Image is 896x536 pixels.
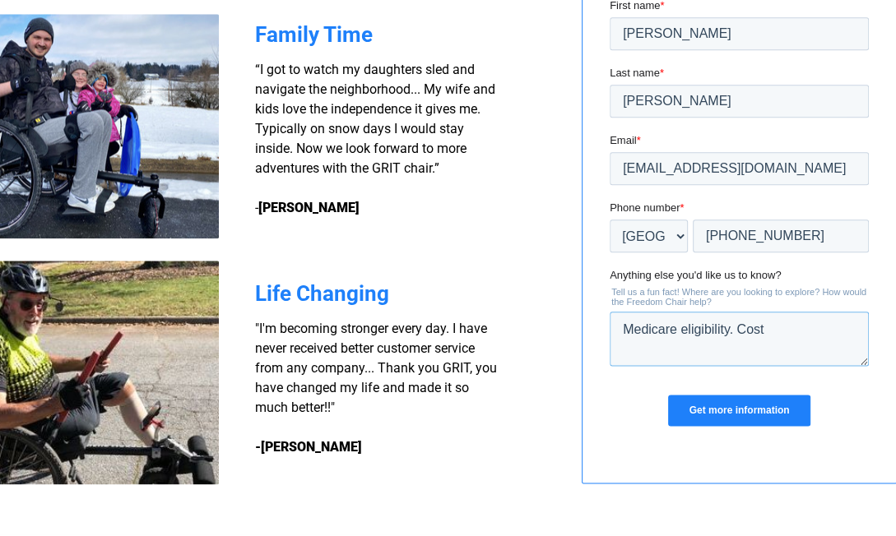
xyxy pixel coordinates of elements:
[255,22,373,47] span: Family Time
[255,439,362,455] strong: -[PERSON_NAME]
[255,281,389,306] span: Life Changing
[255,321,497,415] span: "I'm becoming stronger every day. I have never received better customer service from any company....
[255,62,495,215] span: “I got to watch my daughters sled and navigate the neighborhood... My wife and kids love the inde...
[258,200,360,215] strong: [PERSON_NAME]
